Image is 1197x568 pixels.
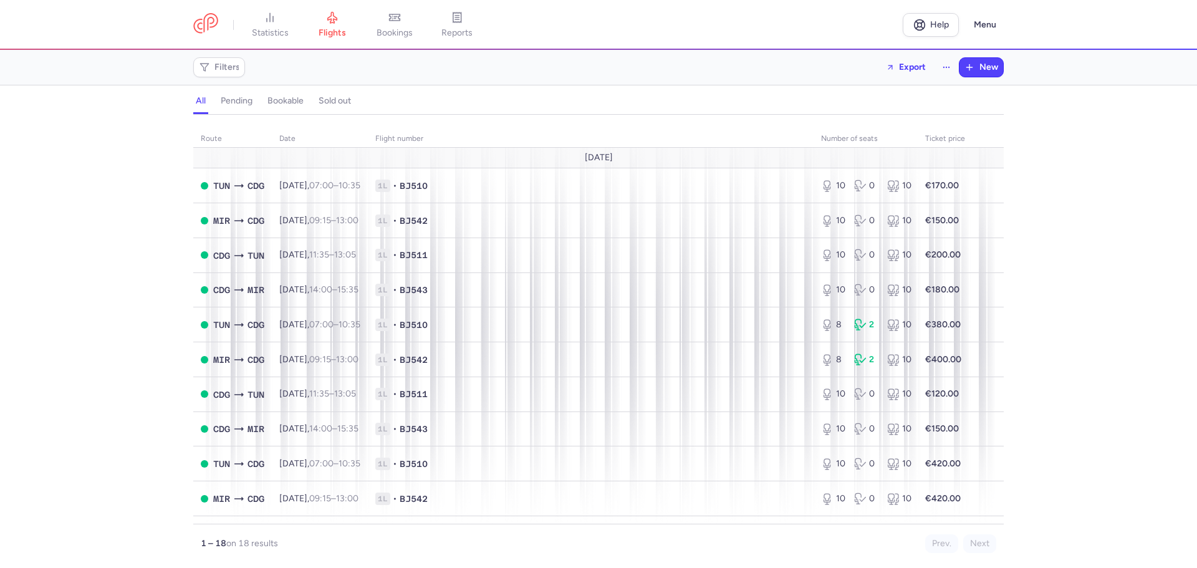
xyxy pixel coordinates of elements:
[248,179,264,193] span: CDG
[239,11,301,39] a: statistics
[334,388,356,399] time: 13:05
[925,458,961,469] strong: €420.00
[375,458,390,470] span: 1L
[821,214,844,227] div: 10
[248,318,264,332] span: CDG
[248,422,264,436] span: MIR
[400,319,428,331] span: BJ510
[400,423,428,435] span: BJ543
[441,27,473,39] span: reports
[925,423,959,434] strong: €150.00
[248,388,264,402] span: TUN
[426,11,488,39] a: reports
[400,249,428,261] span: BJ511
[375,249,390,261] span: 1L
[301,11,363,39] a: flights
[854,388,877,400] div: 0
[959,58,1003,77] button: New
[854,458,877,470] div: 0
[393,319,397,331] span: •
[309,354,358,365] span: –
[337,423,358,434] time: 15:35
[336,354,358,365] time: 13:00
[279,249,356,260] span: [DATE],
[339,180,360,191] time: 10:35
[393,284,397,296] span: •
[279,423,358,434] span: [DATE],
[887,249,910,261] div: 10
[814,130,918,148] th: number of seats
[213,249,230,262] span: CDG
[375,180,390,192] span: 1L
[821,493,844,505] div: 10
[213,214,230,228] span: MIR
[821,319,844,331] div: 8
[400,458,428,470] span: BJ510
[309,354,331,365] time: 09:15
[309,458,334,469] time: 07:00
[821,180,844,192] div: 10
[309,319,360,330] span: –
[925,493,961,504] strong: €420.00
[214,62,240,72] span: Filters
[903,13,959,37] a: Help
[213,353,230,367] span: MIR
[193,13,218,36] a: CitizenPlane red outlined logo
[854,214,877,227] div: 0
[309,284,332,295] time: 14:00
[821,354,844,366] div: 8
[887,214,910,227] div: 10
[375,388,390,400] span: 1L
[248,249,264,262] span: TUN
[279,319,360,330] span: [DATE],
[279,388,356,399] span: [DATE],
[821,458,844,470] div: 10
[854,249,877,261] div: 0
[400,354,428,366] span: BJ542
[309,215,358,226] span: –
[821,249,844,261] div: 10
[309,319,334,330] time: 07:00
[925,388,959,399] strong: €120.00
[887,458,910,470] div: 10
[393,423,397,435] span: •
[248,457,264,471] span: CDG
[854,493,877,505] div: 0
[393,388,397,400] span: •
[213,283,230,297] span: CDG
[248,214,264,228] span: CDG
[887,284,910,296] div: 10
[309,388,329,399] time: 11:35
[319,27,346,39] span: flights
[334,249,356,260] time: 13:05
[193,130,272,148] th: route
[201,538,226,549] strong: 1 – 18
[309,180,360,191] span: –
[400,388,428,400] span: BJ511
[375,319,390,331] span: 1L
[899,62,926,72] span: Export
[375,214,390,227] span: 1L
[221,95,252,107] h4: pending
[887,423,910,435] div: 10
[400,493,428,505] span: BJ542
[339,319,360,330] time: 10:35
[393,458,397,470] span: •
[887,388,910,400] div: 10
[337,284,358,295] time: 15:35
[309,388,356,399] span: –
[213,388,230,402] span: CDG
[248,283,264,297] span: MIR
[309,423,332,434] time: 14:00
[248,353,264,367] span: CDG
[966,13,1004,37] button: Menu
[267,95,304,107] h4: bookable
[393,214,397,227] span: •
[925,180,959,191] strong: €170.00
[821,388,844,400] div: 10
[925,534,958,553] button: Prev.
[309,284,358,295] span: –
[963,534,996,553] button: Next
[925,215,959,226] strong: €150.00
[309,249,356,260] span: –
